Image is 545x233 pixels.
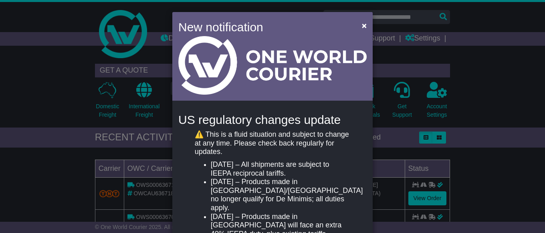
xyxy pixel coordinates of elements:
[358,17,371,34] button: Close
[211,160,350,178] li: [DATE] – All shipments are subject to IEEPA reciprocal tariffs.
[178,18,350,36] h4: New notification
[195,130,350,156] p: ⚠️ This is a fluid situation and subject to change at any time. Please check back regularly for u...
[178,36,367,95] img: Light
[362,21,367,30] span: ×
[211,178,350,212] li: [DATE] – Products made in [GEOGRAPHIC_DATA]/[GEOGRAPHIC_DATA] no longer qualify for De Minimis; a...
[178,113,367,126] h4: US regulatory changes update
